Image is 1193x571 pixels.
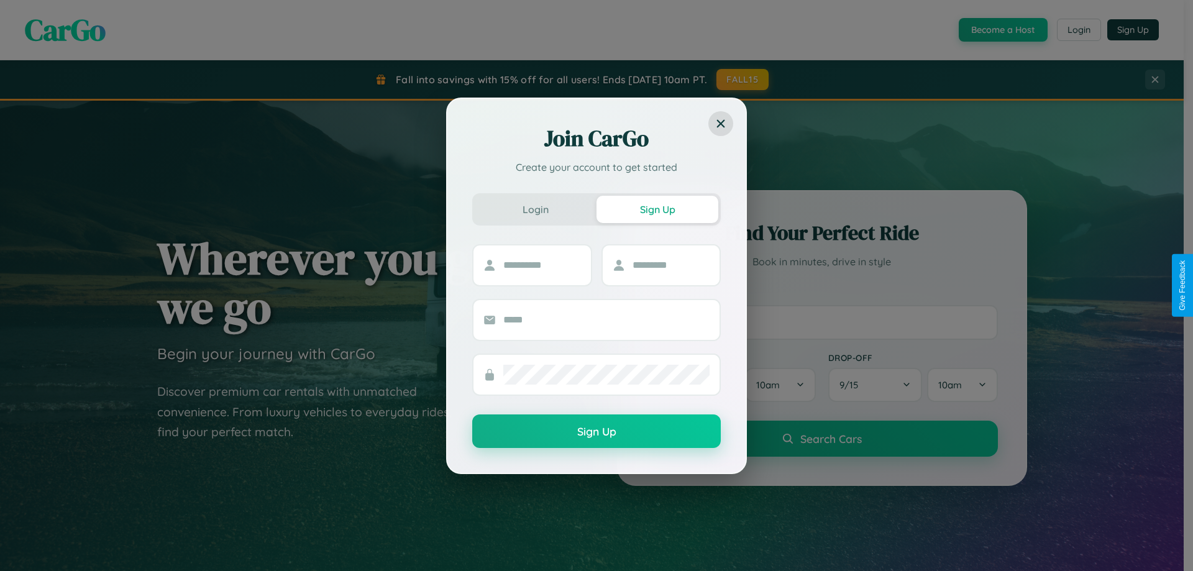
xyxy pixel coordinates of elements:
h2: Join CarGo [472,124,721,153]
div: Give Feedback [1178,260,1187,311]
button: Sign Up [472,414,721,448]
button: Login [475,196,596,223]
p: Create your account to get started [472,160,721,175]
button: Sign Up [596,196,718,223]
